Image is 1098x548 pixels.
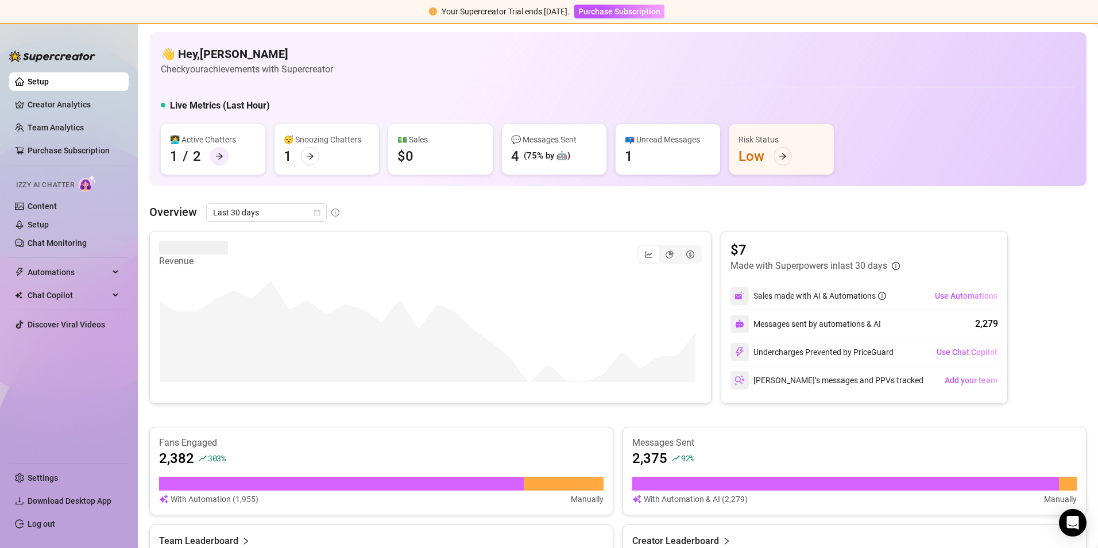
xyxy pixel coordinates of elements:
span: arrow-right [779,152,787,160]
img: svg%3e [734,347,745,357]
span: line-chart [645,250,653,258]
a: Chat Monitoring [28,238,87,248]
span: Use Chat Copilot [937,348,998,357]
img: Chat Copilot [15,291,22,299]
div: 👩‍💻 Active Chatters [170,133,256,146]
div: 2,279 [975,317,998,331]
div: Undercharges Prevented by PriceGuard [730,343,894,361]
article: Messages Sent [632,437,1077,449]
span: Download Desktop App [28,496,111,505]
img: AI Chatter [79,175,96,192]
img: logo-BBDzfeDw.svg [9,51,95,62]
a: Creator Analytics [28,95,119,114]
span: info-circle [878,292,886,300]
span: 92 % [681,453,694,464]
h5: Live Metrics (Last Hour) [170,99,270,113]
a: Purchase Subscription [28,146,110,155]
button: Purchase Subscription [574,5,664,18]
div: 1 [284,147,292,165]
span: Use Automations [935,291,998,300]
a: Settings [28,473,58,483]
img: svg%3e [159,493,168,505]
span: Automations [28,263,109,281]
span: rise [199,454,207,462]
button: Add your team [944,371,998,389]
div: 💵 Sales [397,133,484,146]
div: 1 [170,147,178,165]
img: svg%3e [735,319,744,329]
div: 😴 Snoozing Chatters [284,133,370,146]
a: Log out [28,519,55,528]
span: Izzy AI Chatter [16,180,74,191]
div: 4 [511,147,519,165]
span: 303 % [208,453,226,464]
span: arrow-right [215,152,223,160]
article: Overview [149,203,197,221]
button: Use Chat Copilot [936,343,998,361]
span: rise [672,454,680,462]
div: Sales made with AI & Automations [753,290,886,302]
article: Check your achievements with Supercreator [161,62,333,76]
article: With Automation & AI (2,279) [644,493,748,505]
span: dollar-circle [686,250,694,258]
article: Fans Engaged [159,437,604,449]
a: Discover Viral Videos [28,320,105,329]
h4: 👋 Hey, [PERSON_NAME] [161,46,333,62]
button: Use Automations [934,287,998,305]
span: info-circle [892,262,900,270]
article: Manually [1044,493,1077,505]
article: Made with Superpowers in last 30 days [730,259,887,273]
article: 2,375 [632,449,667,468]
img: svg%3e [632,493,641,505]
div: 1 [625,147,633,165]
article: With Automation (1,955) [171,493,258,505]
span: right [722,534,730,548]
span: pie-chart [666,250,674,258]
div: segmented control [637,245,702,264]
span: download [15,496,24,505]
a: Content [28,202,57,211]
span: info-circle [331,209,339,217]
article: $7 [730,241,900,259]
div: Open Intercom Messenger [1059,509,1087,537]
article: Manually [571,493,604,505]
a: Team Analytics [28,123,84,132]
img: svg%3e [734,291,745,301]
article: Creator Leaderboard [632,534,719,548]
span: right [242,534,250,548]
div: 💬 Messages Sent [511,133,597,146]
div: Messages sent by automations & AI [730,315,881,333]
img: svg%3e [734,375,745,385]
span: calendar [314,209,320,216]
span: Add your team [945,376,998,385]
a: Setup [28,220,49,229]
div: $0 [397,147,413,165]
span: Last 30 days [213,204,320,221]
span: Your Supercreator Trial ends [DATE]. [442,7,570,16]
article: Team Leaderboard [159,534,238,548]
span: arrow-right [306,152,314,160]
span: thunderbolt [15,268,24,277]
article: 2,382 [159,449,194,468]
span: exclamation-circle [429,7,437,16]
div: (75% by 🤖) [524,149,570,163]
div: [PERSON_NAME]’s messages and PPVs tracked [730,371,923,389]
a: Purchase Subscription [574,7,664,16]
span: Purchase Subscription [578,7,660,16]
div: 2 [193,147,201,165]
div: 📪 Unread Messages [625,133,711,146]
span: Chat Copilot [28,286,109,304]
article: Revenue [159,254,228,268]
div: Risk Status [739,133,825,146]
a: Setup [28,77,49,86]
